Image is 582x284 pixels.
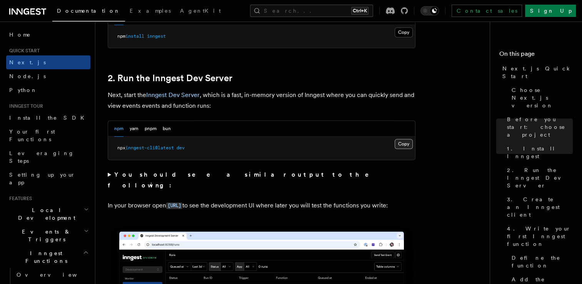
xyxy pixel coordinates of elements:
[452,5,522,17] a: Contact sales
[507,166,573,189] span: 2. Run the Inngest Dev Server
[512,86,573,109] span: Choose Next.js version
[504,142,573,163] a: 1. Install Inngest
[180,8,221,14] span: AgentKit
[125,2,175,21] a: Examples
[114,121,123,137] button: npm
[507,145,573,160] span: 1. Install Inngest
[9,31,31,38] span: Home
[130,121,138,137] button: yarn
[130,8,171,14] span: Examples
[125,145,174,150] span: inngest-cli@latest
[108,90,415,111] p: Next, start the , which is a fast, in-memory version of Inngest where you can quickly send and vi...
[351,7,369,15] kbd: Ctrl+K
[147,33,166,39] span: inngest
[6,103,43,109] span: Inngest tour
[6,206,84,222] span: Local Development
[504,112,573,142] a: Before you start: choose a project
[163,121,171,137] button: bun
[52,2,125,22] a: Documentation
[504,192,573,222] a: 3. Create an Inngest client
[6,246,90,268] button: Inngest Functions
[499,49,573,62] h4: On this page
[507,195,573,219] span: 3. Create an Inngest client
[175,2,225,21] a: AgentKit
[525,5,576,17] a: Sign Up
[502,65,573,80] span: Next.js Quick Start
[9,59,46,65] span: Next.js
[9,129,55,142] span: Your first Functions
[395,139,413,149] button: Copy
[125,33,144,39] span: install
[6,195,32,202] span: Features
[117,33,125,39] span: npm
[504,163,573,192] a: 2. Run the Inngest Dev Server
[13,268,90,282] a: Overview
[6,55,90,69] a: Next.js
[6,228,84,243] span: Events & Triggers
[146,91,200,99] a: Inngest Dev Server
[9,172,75,185] span: Setting up your app
[509,251,573,272] a: Define the function
[499,62,573,83] a: Next.js Quick Start
[420,6,439,15] button: Toggle dark mode
[507,225,573,248] span: 4. Write your first Inngest function
[6,69,90,83] a: Node.js
[6,28,90,42] a: Home
[504,222,573,251] a: 4. Write your first Inngest function
[177,145,185,150] span: dev
[6,48,40,54] span: Quick start
[108,73,232,84] a: 2. Run the Inngest Dev Server
[9,115,89,121] span: Install the SDK
[6,111,90,125] a: Install the SDK
[145,121,157,137] button: pnpm
[6,83,90,97] a: Python
[6,125,90,146] a: Your first Functions
[6,249,83,265] span: Inngest Functions
[108,200,415,211] p: In your browser open to see the development UI where later you will test the functions you write:
[9,87,37,93] span: Python
[6,225,90,246] button: Events & Triggers
[250,5,373,17] button: Search...Ctrl+K
[117,145,125,150] span: npx
[6,203,90,225] button: Local Development
[9,150,74,164] span: Leveraging Steps
[6,168,90,189] a: Setting up your app
[9,73,46,79] span: Node.js
[6,146,90,168] a: Leveraging Steps
[57,8,120,14] span: Documentation
[108,171,380,189] strong: You should see a similar output to the following:
[509,83,573,112] a: Choose Next.js version
[512,254,573,269] span: Define the function
[395,27,413,37] button: Copy
[17,272,96,278] span: Overview
[166,202,182,209] a: [URL]
[507,115,573,139] span: Before you start: choose a project
[108,169,415,191] summary: You should see a similar output to the following:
